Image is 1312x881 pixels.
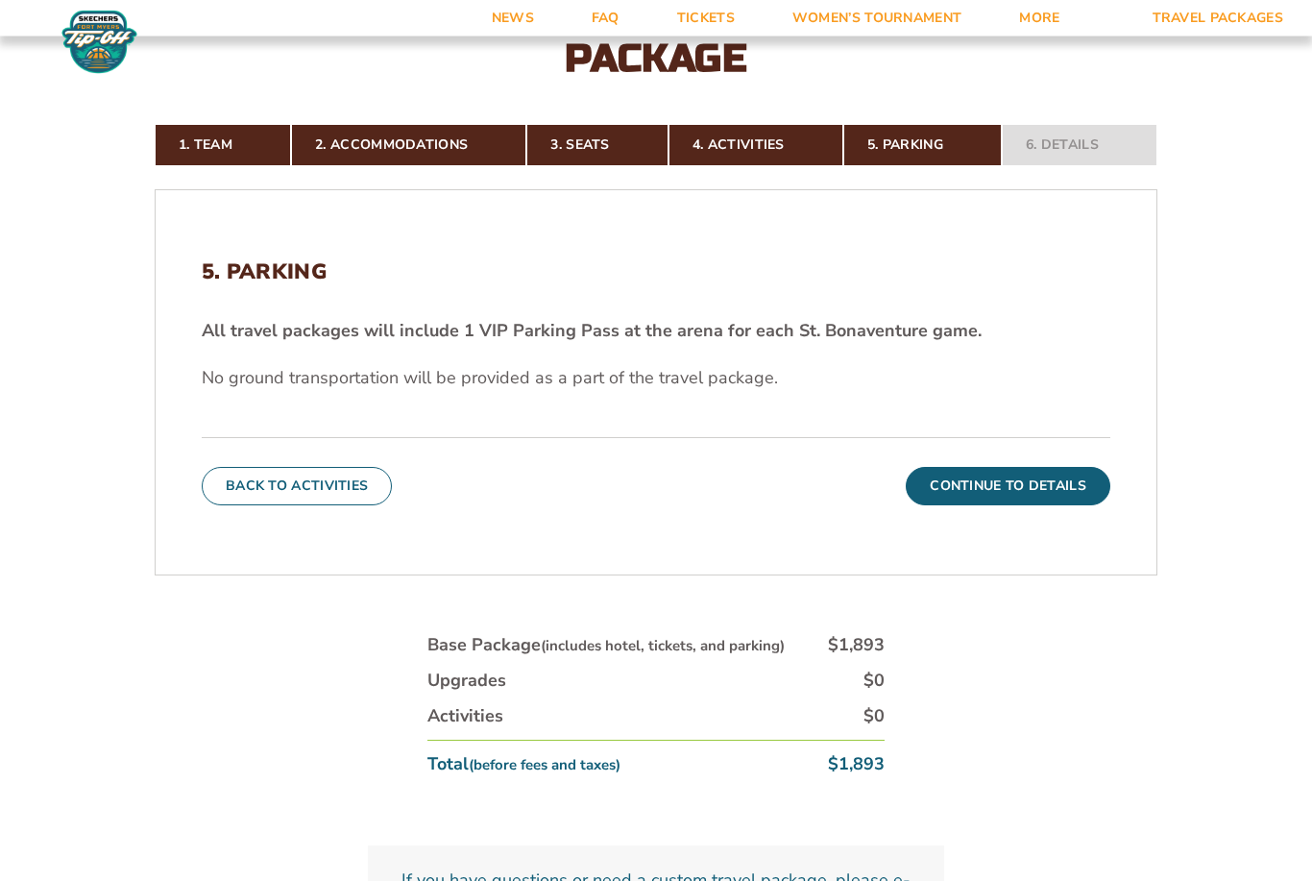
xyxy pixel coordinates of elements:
[445,2,867,79] h2: Bonnies Travel Package
[202,367,1110,391] p: No ground transportation will be provided as a part of the travel package.
[828,753,885,777] div: $1,893
[58,10,141,75] img: Fort Myers Tip-Off
[427,634,785,658] div: Base Package
[469,756,620,775] small: (before fees and taxes)
[202,260,1110,285] h2: 5. Parking
[427,705,503,729] div: Activities
[863,705,885,729] div: $0
[427,670,506,694] div: Upgrades
[291,125,526,167] a: 2. Accommodations
[202,320,982,343] strong: All travel packages will include 1 VIP Parking Pass at the arena for each St. Bonaventure game.
[427,753,620,777] div: Total
[202,468,392,506] button: Back To Activities
[828,634,885,658] div: $1,893
[668,125,843,167] a: 4. Activities
[906,468,1110,506] button: Continue To Details
[863,670,885,694] div: $0
[541,637,785,656] small: (includes hotel, tickets, and parking)
[526,125,668,167] a: 3. Seats
[155,125,291,167] a: 1. Team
